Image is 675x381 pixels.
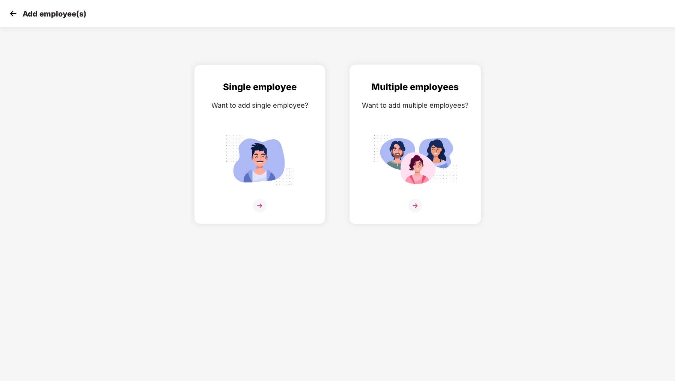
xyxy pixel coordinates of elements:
div: Single employee [202,80,318,94]
img: svg+xml;base64,PHN2ZyB4bWxucz0iaHR0cDovL3d3dy53My5vcmcvMjAwMC9zdmciIHdpZHRoPSIzNiIgaGVpZ2h0PSIzNi... [408,199,422,212]
div: Want to add multiple employees? [357,100,473,111]
img: svg+xml;base64,PHN2ZyB4bWxucz0iaHR0cDovL3d3dy53My5vcmcvMjAwMC9zdmciIGlkPSJTaW5nbGVfZW1wbG95ZWUiIH... [218,131,302,190]
img: svg+xml;base64,PHN2ZyB4bWxucz0iaHR0cDovL3d3dy53My5vcmcvMjAwMC9zdmciIGlkPSJNdWx0aXBsZV9lbXBsb3llZS... [373,131,457,190]
div: Want to add single employee? [202,100,318,111]
div: Multiple employees [357,80,473,94]
img: svg+xml;base64,PHN2ZyB4bWxucz0iaHR0cDovL3d3dy53My5vcmcvMjAwMC9zdmciIHdpZHRoPSIzMCIgaGVpZ2h0PSIzMC... [8,8,19,19]
p: Add employee(s) [23,9,86,18]
img: svg+xml;base64,PHN2ZyB4bWxucz0iaHR0cDovL3d3dy53My5vcmcvMjAwMC9zdmciIHdpZHRoPSIzNiIgaGVpZ2h0PSIzNi... [253,199,267,212]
